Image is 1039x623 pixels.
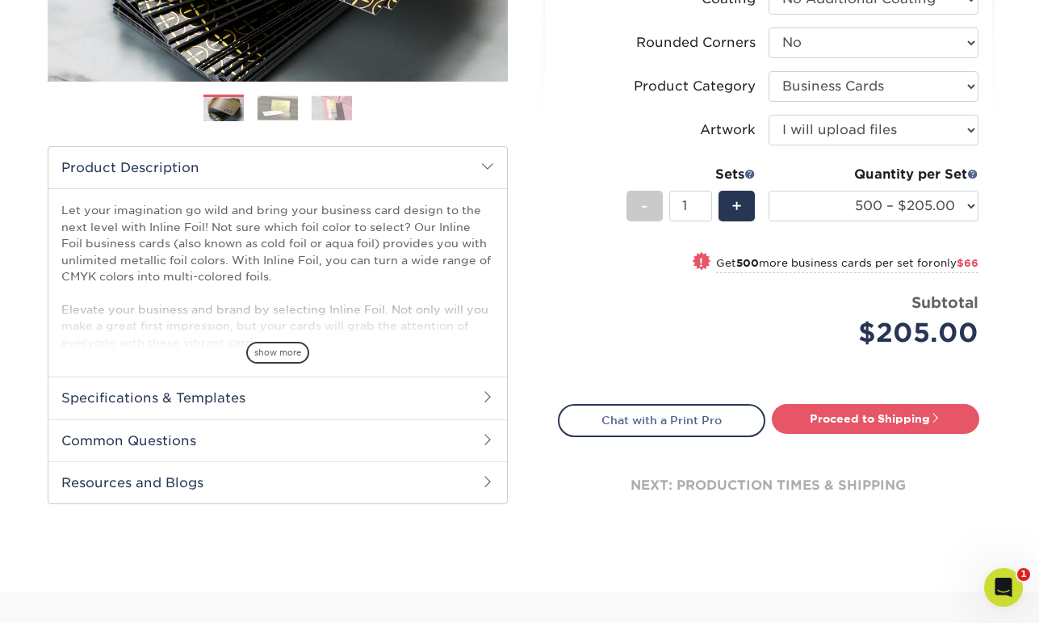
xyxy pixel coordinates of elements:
div: Product Category [634,77,756,96]
div: Artwork [700,120,756,140]
span: + [731,194,742,218]
img: Business Cards 02 [258,95,298,120]
div: Quantity per Set [769,165,978,184]
span: 1 [1017,568,1030,581]
span: ! [699,254,703,271]
strong: Subtotal [911,293,978,311]
span: $66 [957,257,978,269]
div: Sets [626,165,756,184]
p: Let your imagination go wild and bring your business card design to the next level with Inline Fo... [61,202,494,532]
h2: Common Questions [48,419,507,461]
strong: 500 [736,257,759,269]
a: Proceed to Shipping [772,404,979,433]
span: - [641,194,648,218]
a: Chat with a Print Pro [558,404,765,436]
div: $205.00 [781,314,978,352]
small: Get more business cards per set for [716,257,978,273]
span: show more [246,342,309,364]
iframe: Intercom live chat [984,568,1023,607]
div: next: production times & shipping [558,437,979,534]
img: Business Cards 03 [312,95,352,120]
span: only [933,257,978,269]
h2: Specifications & Templates [48,377,507,419]
div: Rounded Corners [636,33,756,53]
h2: Resources and Blogs [48,461,507,503]
img: Business Cards 01 [203,89,244,129]
h2: Product Description [48,147,507,188]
